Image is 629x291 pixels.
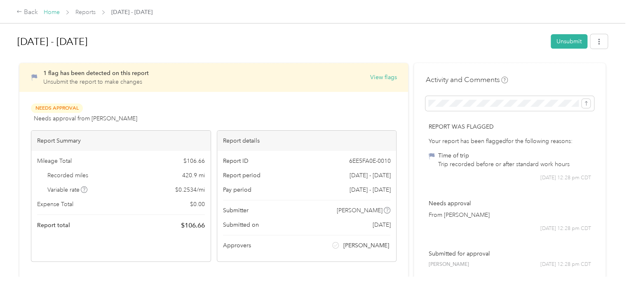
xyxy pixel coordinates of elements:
[428,249,591,258] p: Submitted for approval
[223,157,249,165] span: Report ID
[438,151,569,160] div: Time of trip
[428,211,591,219] p: From [PERSON_NAME]
[428,137,591,145] div: Your report has been flagged for the following reasons:
[349,157,390,165] span: 6EE5FA0E-0010
[111,8,153,16] span: [DATE] - [DATE]
[223,241,251,250] span: Approvers
[428,199,591,208] p: Needs approval
[37,221,70,230] span: Report total
[181,221,205,230] span: $ 106.66
[425,75,508,85] h4: Activity and Comments
[37,200,73,209] span: Expense Total
[190,200,205,209] span: $ 0.00
[31,131,211,151] div: Report Summary
[337,206,383,215] span: [PERSON_NAME]
[47,185,88,194] span: Variable rate
[349,185,390,194] span: [DATE] - [DATE]
[47,171,88,180] span: Recorded miles
[370,73,397,82] button: View flags
[540,225,591,232] span: [DATE] 12:28 pm CDT
[540,174,591,182] span: [DATE] 12:28 pm CDT
[31,103,83,113] span: Needs Approval
[37,157,72,165] span: Mileage Total
[223,185,251,194] span: Pay period
[583,245,629,291] iframe: Everlance-gr Chat Button Frame
[540,261,591,268] span: [DATE] 12:28 pm CDT
[372,221,390,229] span: [DATE]
[428,261,469,268] span: [PERSON_NAME]
[223,221,259,229] span: Submitted on
[223,171,261,180] span: Report period
[428,122,591,131] p: Report was flagged
[17,32,545,52] h1: Sep 1 - 30, 2025
[349,171,390,180] span: [DATE] - [DATE]
[551,34,587,49] button: Unsubmit
[438,160,569,169] div: Trip recorded before or after standard work hours
[343,241,389,250] span: [PERSON_NAME]
[223,206,249,215] span: Submitter
[183,157,205,165] span: $ 106.66
[44,9,60,16] a: Home
[43,77,149,86] p: Unsubmit the report to make changes
[75,9,96,16] a: Reports
[34,114,137,123] span: Needs approval from [PERSON_NAME]
[182,171,205,180] span: 420.9 mi
[43,70,149,77] span: 1 flag has been detected on this report
[175,185,205,194] span: $ 0.2534 / mi
[16,7,38,17] div: Back
[217,131,397,151] div: Report details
